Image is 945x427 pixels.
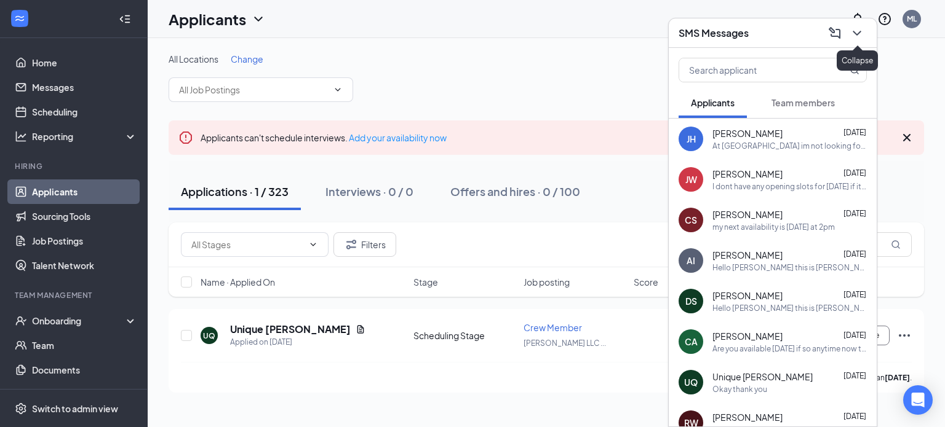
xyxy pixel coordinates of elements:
input: Search applicant [679,58,825,82]
a: Add your availability now [349,132,447,143]
h1: Applicants [169,9,246,29]
a: Documents [32,358,137,382]
span: [DATE] [843,371,866,380]
svg: WorkstreamLogo [14,12,26,25]
span: [DATE] [843,168,866,178]
input: All Job Postings [179,83,328,96]
div: Interviews · 0 / 0 [325,184,413,199]
span: Applicants can't schedule interviews. [201,132,447,143]
span: Team members [772,97,835,108]
a: Surveys [32,382,137,407]
b: [DATE] [885,373,910,382]
div: Reporting [32,130,138,143]
a: Sourcing Tools [32,204,137,229]
div: UQ [684,376,698,388]
svg: Analysis [15,130,27,143]
div: Hello [PERSON_NAME] this is [PERSON_NAME] with [PERSON_NAME] I see you applied to be a Manager wh... [712,262,867,273]
span: [PERSON_NAME] [712,208,783,221]
svg: Settings [15,402,27,415]
svg: Cross [899,130,914,145]
div: Open Intercom Messenger [903,385,933,415]
span: Job posting [524,276,570,288]
span: Score [634,276,658,288]
div: Okay thank you [712,384,767,394]
svg: Document [356,324,365,334]
svg: Error [178,130,193,145]
span: [DATE] [843,249,866,259]
h3: SMS Messages [679,26,749,40]
span: [PERSON_NAME] [712,411,783,423]
div: JH [687,133,696,145]
div: CS [685,214,697,226]
div: Applied on [DATE] [230,336,365,348]
div: ML [907,14,917,24]
div: Applications · 1 / 323 [181,184,289,199]
span: [PERSON_NAME] [712,249,783,261]
svg: Filter [344,237,359,252]
div: At [GEOGRAPHIC_DATA] im not looking for a driver but my Wetumpka location is needing a driver [712,141,867,151]
div: my next availability is [DATE] at 2pm [712,222,835,232]
span: Crew Member [524,322,582,333]
div: CA [685,335,698,348]
a: Scheduling [32,100,137,124]
a: Messages [32,75,137,100]
svg: UserCheck [15,315,27,327]
button: ChevronDown [847,23,867,43]
div: Hello [PERSON_NAME] this is [PERSON_NAME] with [PERSON_NAME] I see you applied to be a Manager wh... [712,303,867,313]
div: Onboarding [32,315,127,327]
span: Applicants [691,97,735,108]
span: [PERSON_NAME] [712,330,783,342]
span: Name · Applied On [201,276,275,288]
span: Stage [413,276,438,288]
input: All Stages [191,238,303,251]
h5: Unique [PERSON_NAME] [230,323,351,336]
span: All Locations [169,53,218,65]
svg: Notifications [850,12,865,26]
svg: Collapse [119,13,131,25]
svg: ChevronDown [308,240,318,249]
span: [DATE] [843,209,866,218]
span: [DATE] [843,290,866,299]
svg: ComposeMessage [827,26,842,41]
span: Change [231,53,263,65]
span: [PERSON_NAME] [712,127,783,139]
div: Team Management [15,290,135,300]
div: DS [685,295,697,307]
svg: Ellipses [897,328,912,343]
svg: ChevronDown [251,12,266,26]
div: UQ [203,331,215,341]
span: [PERSON_NAME] LLC ... [524,339,606,348]
span: [DATE] [843,331,866,340]
div: Switch to admin view [32,402,118,415]
div: AI [687,254,695,267]
a: Job Postings [32,229,137,253]
a: Home [32,50,137,75]
div: Are you available [DATE] if so anytime now til 4pm [712,343,867,354]
span: [PERSON_NAME] [712,289,783,302]
svg: ChevronDown [333,85,343,95]
svg: QuestionInfo [877,12,892,26]
span: Unique [PERSON_NAME] [712,370,813,383]
div: JW [685,173,697,186]
div: I dont have any opening slots for [DATE] if it changes i will contact you back [712,181,867,192]
a: Talent Network [32,253,137,278]
div: Hiring [15,161,135,171]
span: [PERSON_NAME] [712,168,783,180]
a: Applicants [32,179,137,204]
button: ComposeMessage [825,23,845,43]
div: Scheduling Stage [413,329,516,342]
a: Team [32,333,137,358]
svg: ChevronDown [850,26,864,41]
button: Filter Filters [333,232,396,257]
span: [DATE] [843,128,866,137]
span: [DATE] [843,412,866,421]
div: Offers and hires · 0 / 100 [450,184,580,199]
div: Collapse [837,50,878,71]
svg: MagnifyingGlass [891,240,901,249]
